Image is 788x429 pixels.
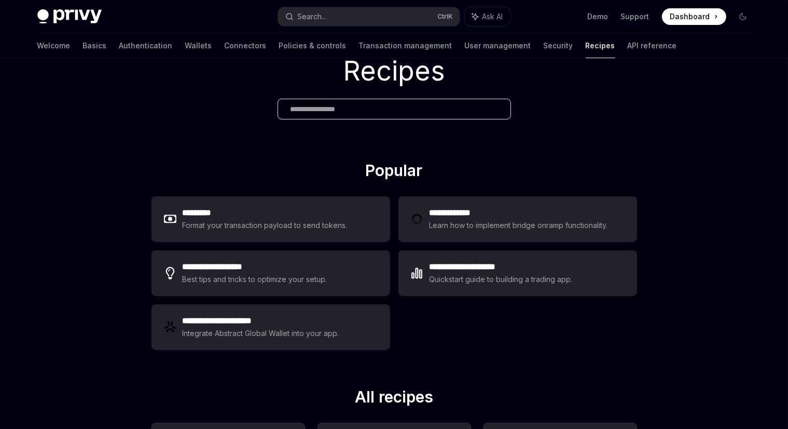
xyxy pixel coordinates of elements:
div: Learn how to implement bridge onramp functionality. [430,219,611,232]
a: Recipes [586,33,615,58]
span: Dashboard [670,11,710,22]
button: Search...CtrlK [278,7,460,26]
h2: Popular [151,161,637,184]
div: Format your transaction payload to send tokens. [183,219,348,232]
div: Quickstart guide to building a trading app. [430,273,573,286]
div: Search... [298,10,327,23]
a: Policies & controls [279,33,347,58]
a: Authentication [119,33,173,58]
a: Basics [83,33,107,58]
button: Toggle dark mode [735,8,751,25]
a: API reference [628,33,677,58]
a: Dashboard [662,8,726,25]
a: Support [621,11,649,22]
button: Ask AI [465,7,510,26]
a: Connectors [225,33,267,58]
div: Best tips and tricks to optimize your setup. [183,273,329,286]
a: Welcome [37,33,71,58]
span: Ask AI [482,11,503,22]
a: **** ****Format your transaction payload to send tokens. [151,196,390,242]
img: dark logo [37,9,102,24]
a: User management [465,33,531,58]
h2: All recipes [151,387,637,410]
span: Ctrl K [438,12,453,21]
div: Integrate Abstract Global Wallet into your app. [183,327,340,340]
a: Security [544,33,573,58]
a: Transaction management [359,33,452,58]
a: **** **** ***Learn how to implement bridge onramp functionality. [398,196,637,242]
a: Wallets [185,33,212,58]
a: Demo [588,11,609,22]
